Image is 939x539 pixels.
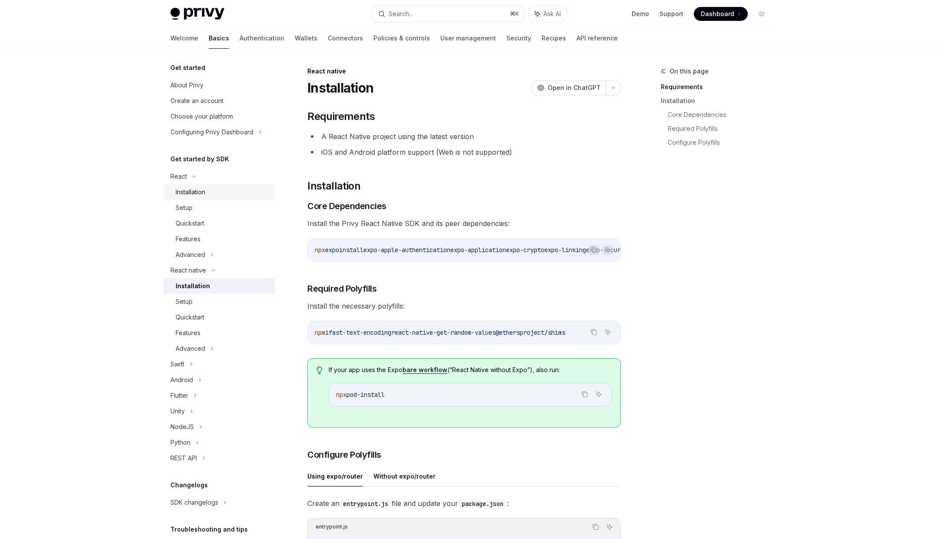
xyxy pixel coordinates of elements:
[579,389,590,400] button: Copy the contents from the code block
[163,109,275,124] a: Choose your platform
[170,171,187,182] div: React
[307,300,621,312] span: Install the necessary polyfills:
[307,466,363,486] button: Using expo/router
[586,246,645,254] span: expo-secure-store
[372,6,524,22] button: Search...⌘K
[170,28,198,49] a: Welcome
[339,246,363,254] span: install
[668,108,776,122] a: Core Dependencies
[542,28,566,49] a: Recipes
[170,154,229,164] h5: Get started by SDK
[602,326,613,338] button: Ask AI
[315,329,325,336] span: npm
[307,146,621,158] li: iOS and Android platform support (Web is not supported)
[346,391,385,399] span: pod-install
[602,244,613,255] button: Ask AI
[163,93,275,109] a: Create an account
[389,9,413,19] div: Search...
[316,366,323,374] svg: Tip
[176,203,193,213] div: Setup
[403,366,447,374] a: bare workflow
[363,246,450,254] span: expo-apple-authentication
[661,80,776,94] a: Requirements
[307,200,386,212] span: Core Dependencies
[170,390,188,401] div: Flutter
[328,28,363,49] a: Connectors
[668,122,776,136] a: Required Polyfills
[510,10,519,17] span: ⌘ K
[170,524,248,535] h5: Troubleshooting and tips
[163,325,275,341] a: Features
[307,179,360,193] span: Installation
[496,329,565,336] span: @ethersproject/shims
[701,10,734,18] span: Dashboard
[325,246,339,254] span: expo
[163,231,275,247] a: Features
[163,278,275,294] a: Installation
[548,83,601,92] span: Open in ChatGPT
[668,136,776,150] a: Configure Polyfills
[176,296,193,307] div: Setup
[316,521,348,532] div: entrypoint.js
[170,437,190,448] div: Python
[176,250,205,260] div: Advanced
[170,80,203,90] div: About Privy
[329,329,391,336] span: fast-text-encoding
[307,283,376,295] span: Required Polyfills
[544,246,586,254] span: expo-linking
[176,343,205,354] div: Advanced
[632,10,649,18] a: Demo
[170,265,206,276] div: React native
[307,130,621,143] li: A React Native project using the latest version
[373,28,430,49] a: Policies & controls
[176,218,204,229] div: Quickstart
[391,329,496,336] span: react-native-get-random-values
[506,28,531,49] a: Security
[307,497,621,509] span: Create an file and update your :
[176,234,200,244] div: Features
[170,63,205,73] h5: Get started
[604,521,615,532] button: Ask AI
[450,246,506,254] span: expo-application
[593,389,604,400] button: Ask AI
[163,309,275,325] a: Quickstart
[170,480,208,490] h5: Changelogs
[163,294,275,309] a: Setup
[307,449,381,461] span: Configure Polyfills
[307,67,621,76] div: React native
[170,8,224,20] img: light logo
[543,10,561,18] span: Ask AI
[325,329,329,336] span: i
[170,111,233,122] div: Choose your platform
[336,391,346,399] span: npx
[240,28,284,49] a: Authentication
[176,328,200,338] div: Features
[163,200,275,216] a: Setup
[307,80,373,96] h1: Installation
[163,77,275,93] a: About Privy
[170,127,253,137] div: Configuring Privy Dashboard
[170,453,197,463] div: REST API
[669,66,709,77] span: On this page
[176,187,205,197] div: Installation
[588,244,599,255] button: Copy the contents from the code block
[506,246,544,254] span: expo-crypto
[295,28,317,49] a: Wallets
[170,422,194,432] div: NodeJS
[176,312,204,323] div: Quickstart
[209,28,229,49] a: Basics
[170,375,193,385] div: Android
[170,497,218,508] div: SDK changelogs
[755,7,769,21] button: Toggle dark mode
[590,521,601,532] button: Copy the contents from the code block
[307,217,621,230] span: Install the Privy React Native SDK and its peer dependencies:
[170,96,223,106] div: Create an account
[694,7,748,21] a: Dashboard
[340,499,392,509] code: entrypoint.js
[329,366,612,374] span: If your app uses the Expo (“React Native without Expo”), also run:
[458,499,507,509] code: package.json
[163,184,275,200] a: Installation
[659,10,683,18] a: Support
[315,246,325,254] span: npx
[176,281,210,291] div: Installation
